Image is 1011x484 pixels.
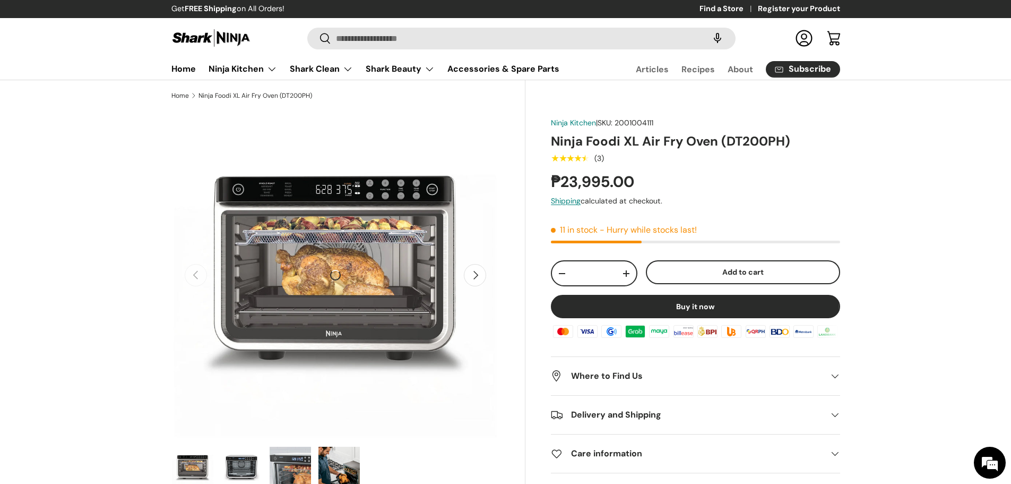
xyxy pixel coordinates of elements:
p: - Hurry while stocks last! [600,224,697,235]
a: Accessories & Spare Parts [447,58,559,79]
summary: Shark Clean [283,58,359,80]
span: SKU: [598,118,612,128]
p: Get on All Orders! [171,3,284,15]
summary: Where to Find Us [551,357,840,395]
a: Recipes [681,59,715,80]
a: Register your Product [758,3,840,15]
button: Buy it now [551,295,840,318]
a: Shipping [551,196,581,206]
img: Shark Ninja Philippines [171,28,251,48]
speech-search-button: Search by voice [701,27,735,50]
img: landbank [816,324,839,339]
textarea: Type your message and hit 'Enter' [5,290,202,327]
a: Home [171,58,196,79]
img: ubp [720,324,743,339]
a: Ninja Foodi XL Air Fry Oven (DT200PH) [198,92,312,99]
a: Find a Store [699,3,758,15]
img: master [551,324,575,339]
nav: Primary [171,58,559,80]
div: calculated at checkout. [551,196,840,207]
span: | [596,118,653,128]
h2: Delivery and Shipping [551,409,823,421]
img: billease [672,324,695,339]
div: Minimize live chat window [174,5,200,31]
span: 2001004111 [615,118,653,128]
h1: Ninja Foodi XL Air Fry Oven (DT200PH) [551,133,840,149]
div: Chat with us now [55,60,178,73]
strong: FREE Shipping [185,4,237,13]
summary: Care information [551,435,840,473]
summary: Ninja Kitchen [202,58,283,80]
img: visa [575,324,599,339]
a: Articles [636,59,669,80]
summary: Delivery and Shipping [551,396,840,434]
img: qrph [744,324,767,339]
img: grabpay [624,324,647,339]
button: Add to cart [646,260,840,284]
span: ★★★★★ [551,153,589,164]
nav: Secondary [610,58,840,80]
a: About [728,59,753,80]
a: Home [171,92,189,99]
a: Ninja Kitchen [551,118,596,128]
h2: Care information [551,447,823,460]
nav: Breadcrumbs [171,91,526,100]
span: Subscribe [789,65,831,73]
strong: ₱23,995.00 [551,172,637,192]
img: metrobank [792,324,815,339]
img: maya [647,324,671,339]
div: (3) [594,155,604,163]
span: 11 in stock [551,224,598,235]
span: We're online! [62,134,146,241]
div: 4.33 out of 5.0 stars [551,154,589,163]
h2: Where to Find Us [551,370,823,383]
summary: Shark Beauty [359,58,441,80]
img: bpi [696,324,719,339]
img: gcash [600,324,623,339]
a: Subscribe [766,61,840,78]
img: bdo [768,324,791,339]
